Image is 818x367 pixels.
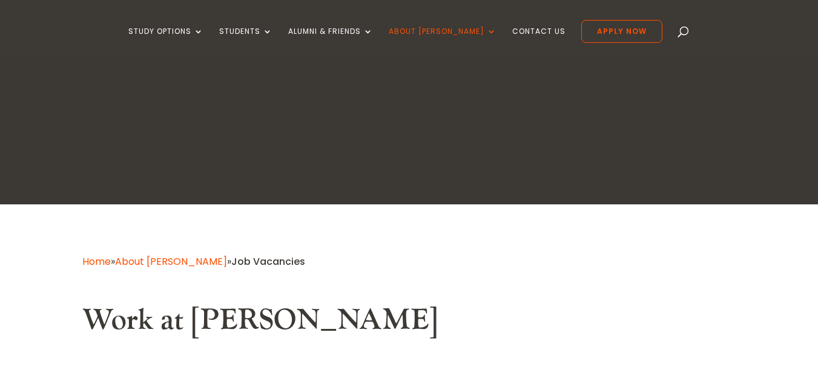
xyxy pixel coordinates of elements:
[82,255,111,268] a: Home
[389,27,496,56] a: About [PERSON_NAME]
[288,27,373,56] a: Alumni & Friends
[82,303,736,344] h2: Work at [PERSON_NAME]
[115,255,227,268] a: About [PERSON_NAME]
[231,255,305,268] span: Job Vacancies
[581,20,662,43] a: Apply Now
[128,27,203,56] a: Study Options
[82,255,305,268] span: » »
[512,27,566,56] a: Contact Us
[219,27,272,56] a: Students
